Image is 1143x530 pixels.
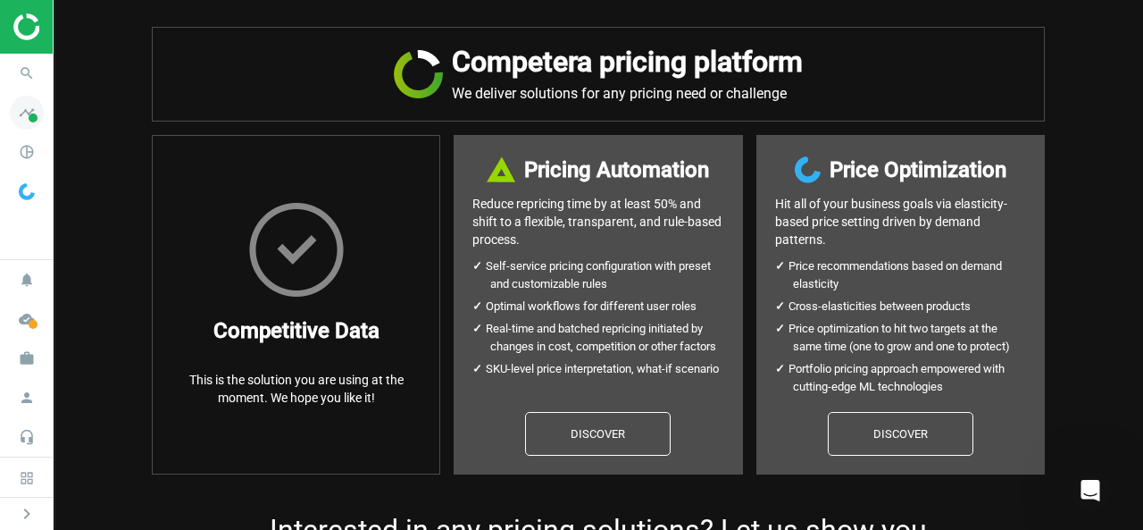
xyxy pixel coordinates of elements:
li: Cross-elasticities between products [793,298,1026,315]
li: Price recommendations based on demand elasticity [793,257,1026,293]
iframe: Intercom live chat [1069,469,1112,512]
i: work [10,341,44,375]
button: chevron_right [4,502,49,526]
h2: Competera pricing platform [452,46,803,79]
img: ajHJNr6hYgQAAAAASUVORK5CYII= [13,13,140,40]
p: Reduce repricing time by at least 50% and shift to a flexible, transparent, and rule-based process. [472,195,723,248]
h3: Competitive Data [213,315,380,347]
li: SKU-level price interpretation, what-if scenario [490,360,723,378]
li: Price optimization to hit two targets at the same time (one to grow and one to protect) [793,320,1026,356]
img: wGWNvw8QSZomAAAAABJRU5ErkJggg== [795,156,821,183]
i: search [10,56,44,90]
i: person [10,381,44,415]
i: timeline [10,96,44,130]
img: wGWNvw8QSZomAAAAABJRU5ErkJggg== [19,183,35,200]
li: Portfolio pricing approach empowered with cutting-edge ML technologies [793,360,1026,396]
i: cloud_done [10,302,44,336]
li: Self-service pricing configuration with preset and customizable rules [490,257,723,293]
img: DI+PfHAOTJwAAAAASUVORK5CYII= [487,156,515,182]
h3: Pricing Automation [524,154,709,186]
img: HxscrLsMTvcLXxPnqlhRQhRi+upeiQYiT7g7j1jdpu6T9n6zgWWHzG7gAAAABJRU5ErkJggg== [249,203,344,297]
a: Discover [525,412,671,457]
li: Optimal workflows for different user roles [490,298,723,315]
i: pie_chart_outlined [10,135,44,169]
p: This is the solution you are using at the moment. We hope you like it! [171,371,421,407]
p: We deliver solutions for any pricing need or challenge [452,85,803,103]
h3: Price Optimization [830,154,1006,186]
p: Hit all of your business goals via elasticity- based price setting driven by demand patterns. [775,195,1026,248]
img: JRVR7TKHubxRX4WiWFsHXLVQu3oYgKr0EdU6k5jjvBYYAAAAAElFTkSuQmCC [394,50,443,98]
li: Real-time and batched repricing initiated by changes in cost, competition or other factors [490,320,723,356]
i: chevron_right [16,503,38,525]
a: Discover [828,412,973,457]
i: notifications [10,263,44,297]
i: headset_mic [10,420,44,454]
